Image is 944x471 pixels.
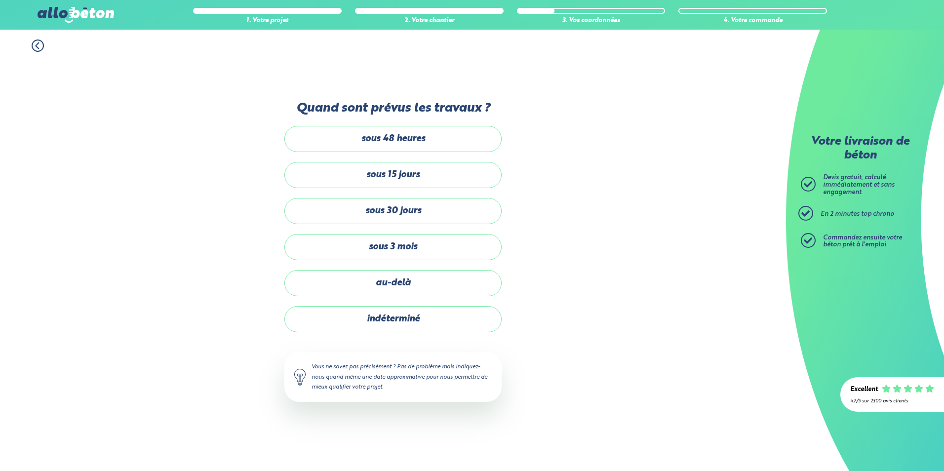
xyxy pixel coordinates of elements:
[193,17,342,25] div: 1. Votre projet
[284,306,502,332] label: indéterminé
[284,198,502,224] label: sous 30 jours
[38,7,114,23] img: allobéton
[823,174,895,195] span: Devis gratuit, calculé immédiatement et sans engagement
[850,386,878,393] div: Excellent
[284,270,502,296] label: au-delà
[517,17,666,25] div: 3. Vos coordonnées
[821,211,894,217] span: En 2 minutes top chrono
[284,126,502,152] label: sous 48 heures
[803,135,917,162] p: Votre livraison de béton
[284,352,502,401] div: Vous ne savez pas précisément ? Pas de problème mais indiquez-nous quand même une date approximat...
[355,17,504,25] div: 2. Votre chantier
[850,398,934,404] div: 4.7/5 sur 2300 avis clients
[856,432,933,460] iframe: Help widget launcher
[823,235,902,248] span: Commandez ensuite votre béton prêt à l'emploi
[284,101,502,116] label: Quand sont prévus les travaux ?
[284,234,502,260] label: sous 3 mois
[678,17,827,25] div: 4. Votre commande
[284,162,502,188] label: sous 15 jours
